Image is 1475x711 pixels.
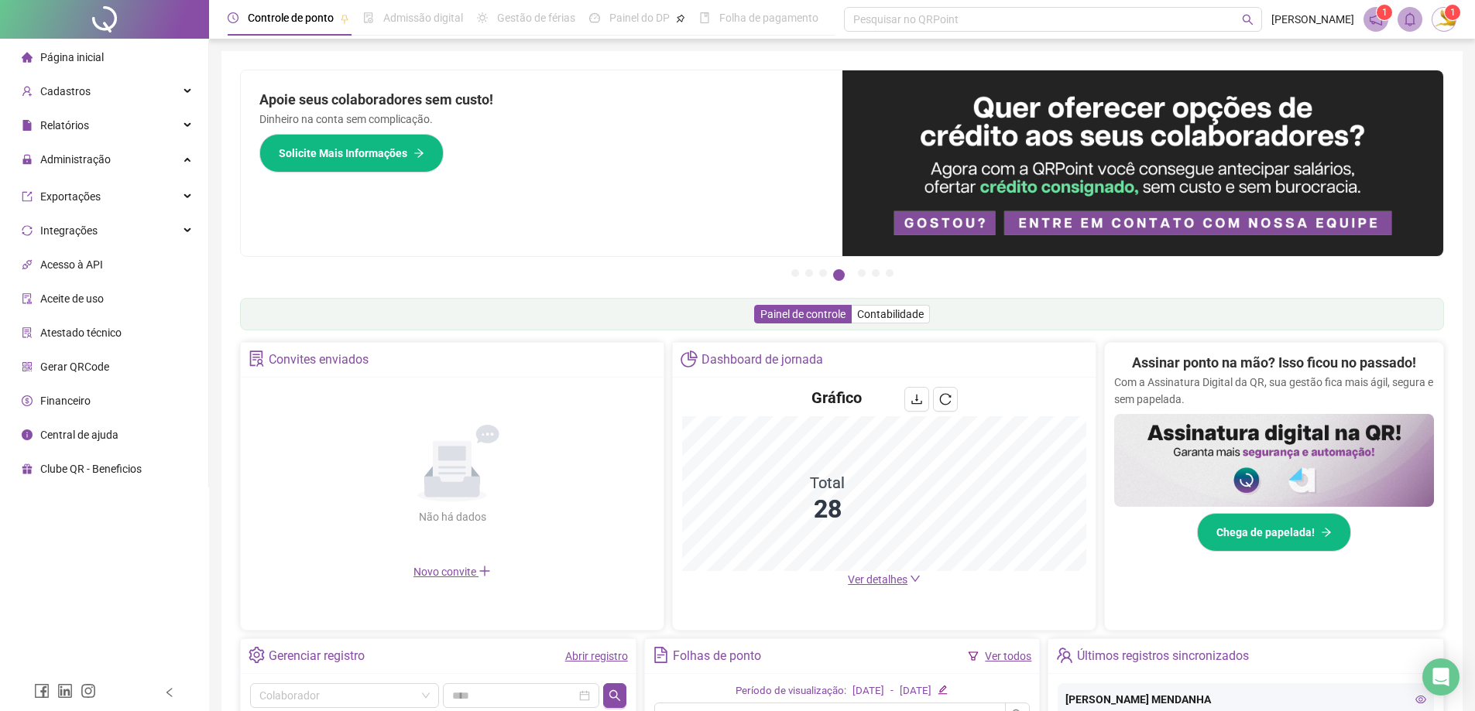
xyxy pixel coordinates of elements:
span: pushpin [340,14,349,23]
p: Com a Assinatura Digital da QR, sua gestão fica mais ágil, segura e sem papelada. [1114,374,1434,408]
a: Abrir registro [565,650,628,662]
span: solution [249,350,265,367]
span: plus [479,565,491,577]
span: export [22,191,33,202]
div: Não há dados [381,508,523,525]
img: banner%2Fa8ee1423-cce5-4ffa-a127-5a2d429cc7d8.png [842,70,1444,256]
div: Folhas de ponto [673,643,761,669]
span: 1 [1450,7,1456,18]
div: - [890,683,894,699]
span: Solicite Mais Informações [279,145,407,162]
span: qrcode [22,361,33,372]
span: Folha de pagamento [719,12,818,24]
span: gift [22,463,33,474]
span: search [609,689,621,702]
span: arrow-right [413,148,424,159]
button: 2 [805,269,813,277]
span: reload [939,393,952,405]
button: 4 [833,269,845,281]
span: download [911,393,923,405]
span: Exportações [40,190,101,203]
span: api [22,259,33,270]
span: [PERSON_NAME] [1271,11,1354,28]
sup: 1 [1377,5,1392,20]
span: pushpin [676,14,685,23]
span: search [1242,14,1254,26]
button: 3 [819,269,827,277]
span: file-done [363,12,374,23]
span: Cadastros [40,85,91,97]
div: Últimos registros sincronizados [1077,643,1249,669]
span: clock-circle [228,12,238,23]
span: linkedin [57,683,73,699]
a: Ver todos [985,650,1031,662]
span: solution [22,327,33,338]
button: 7 [886,269,894,277]
span: eye [1415,694,1426,705]
span: file [22,120,33,131]
span: dashboard [589,12,600,23]
span: instagram [81,683,96,699]
span: Controle de ponto [248,12,334,24]
span: team [1056,647,1072,663]
span: facebook [34,683,50,699]
button: 1 [791,269,799,277]
span: Contabilidade [857,308,924,320]
button: 5 [858,269,866,277]
span: Aceite de uso [40,292,104,305]
a: Ver detalhes down [848,573,921,586]
div: Gerenciar registro [269,643,365,669]
span: bell [1403,12,1417,26]
img: banner%2F02c71560-61a6-44d4-94b9-c8ab97240462.png [1114,414,1434,507]
img: 50380 [1432,8,1456,31]
span: lock [22,154,33,165]
span: down [910,573,921,584]
span: dollar [22,395,33,406]
button: 6 [872,269,880,277]
div: [PERSON_NAME] MENDANHA [1065,691,1426,708]
span: Chega de papelada! [1216,524,1315,541]
span: Ver detalhes [848,573,907,586]
span: Painel do DP [609,12,670,24]
span: Página inicial [40,51,104,63]
span: Atestado técnico [40,326,122,339]
button: Chega de papelada! [1197,513,1351,552]
div: Dashboard de jornada [701,347,823,373]
span: audit [22,293,33,304]
span: Gerar QRCode [40,361,109,373]
span: Relatórios [40,119,89,132]
span: Financeiro [40,395,91,407]
div: Open Intercom Messenger [1422,658,1460,696]
span: home [22,52,33,63]
span: Admissão digital [383,12,463,24]
span: Novo convite [413,566,491,578]
span: Integrações [40,224,98,237]
h2: Apoie seus colaboradores sem custo! [259,89,824,111]
h2: Assinar ponto na mão? Isso ficou no passado! [1132,352,1416,374]
span: 1 [1382,7,1388,18]
sup: Atualize o seu contato no menu Meus Dados [1445,5,1460,20]
span: Clube QR - Beneficios [40,463,142,475]
div: [DATE] [852,683,884,699]
span: book [699,12,710,23]
span: pie-chart [681,350,697,367]
span: left [164,687,175,698]
span: file-text [653,647,669,663]
span: Acesso à API [40,258,103,271]
span: info-circle [22,429,33,440]
span: sun [477,12,488,23]
span: arrow-right [1321,527,1332,538]
span: Central de ajuda [40,429,118,441]
span: Painel de controle [760,308,846,320]
span: Gestão de férias [497,12,575,24]
div: Convites enviados [269,347,369,373]
span: filter [968,651,979,661]
span: edit [938,685,948,695]
span: sync [22,225,33,236]
span: setting [249,647,265,663]
span: Administração [40,153,111,166]
p: Dinheiro na conta sem complicação. [259,111,824,128]
button: Solicite Mais Informações [259,134,444,173]
span: user-add [22,86,33,97]
div: [DATE] [900,683,931,699]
